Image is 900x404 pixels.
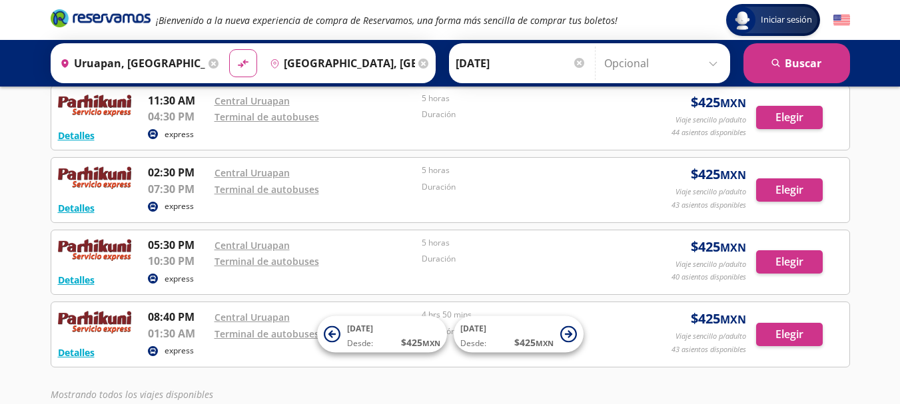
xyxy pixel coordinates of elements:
button: Detalles [58,201,95,215]
span: $ 425 [691,237,746,257]
a: Brand Logo [51,8,151,32]
img: RESERVAMOS [58,237,131,264]
span: Desde: [460,337,486,349]
span: $ 425 [691,164,746,184]
small: MXN [720,168,746,182]
em: ¡Bienvenido a la nueva experiencia de compra de Reservamos, una forma más sencilla de comprar tus... [156,14,618,27]
button: Elegir [756,178,823,202]
p: Duración [422,253,623,265]
button: Elegir [756,323,823,346]
p: express [165,345,194,357]
input: Buscar Destino [264,47,415,80]
p: 07:30 PM [148,181,208,197]
p: Viaje sencillo p/adulto [675,186,746,198]
button: Elegir [756,250,823,274]
img: RESERVAMOS [58,93,131,119]
p: Duración [422,181,623,193]
small: MXN [422,338,440,348]
p: 02:30 PM [148,164,208,180]
button: Detalles [58,345,95,359]
span: [DATE] [347,323,373,334]
a: Terminal de autobuses [215,183,319,196]
input: Opcional [604,47,723,80]
span: $ 425 [514,335,554,349]
p: 04:30 PM [148,108,208,124]
a: Central Uruapan [215,239,290,252]
p: 05:30 PM [148,237,208,253]
p: 43 asientos disponibles [672,344,746,355]
span: $ 425 [691,309,746,329]
em: Mostrando todos los viajes disponibles [51,388,213,401]
p: 5 horas [422,237,623,249]
p: Viaje sencillo p/adulto [675,114,746,126]
p: 08:40 PM [148,309,208,325]
p: 44 asientos disponibles [672,127,746,138]
span: Iniciar sesión [755,13,817,27]
i: Brand Logo [51,8,151,28]
p: 5 horas [422,93,623,104]
button: Buscar [743,43,850,83]
span: [DATE] [460,323,486,334]
small: MXN [720,240,746,255]
button: Detalles [58,128,95,142]
button: [DATE]Desde:$425MXN [317,316,447,353]
input: Elegir Fecha [456,47,586,80]
img: RESERVAMOS [58,164,131,191]
p: 4 hrs 50 mins [422,309,623,321]
p: 01:30 AM [148,325,208,341]
small: MXN [536,338,554,348]
a: Central Uruapan [215,166,290,179]
p: express [165,200,194,212]
p: express [165,273,194,285]
small: MXN [720,96,746,110]
a: Central Uruapan [215,95,290,107]
p: express [165,128,194,140]
span: $ 425 [691,93,746,112]
p: Viaje sencillo p/adulto [675,259,746,270]
span: $ 425 [401,335,440,349]
button: English [833,12,850,29]
button: [DATE]Desde:$425MXN [454,316,584,353]
p: Viaje sencillo p/adulto [675,331,746,342]
p: 11:30 AM [148,93,208,108]
p: 10:30 PM [148,253,208,269]
p: 40 asientos disponibles [672,272,746,283]
img: RESERVAMOS [58,309,131,335]
p: 5 horas [422,164,623,176]
button: Detalles [58,273,95,287]
a: Central Uruapan [215,311,290,323]
small: MXN [720,312,746,327]
a: Terminal de autobuses [215,110,319,123]
span: Desde: [347,337,373,349]
p: 43 asientos disponibles [672,200,746,211]
a: Terminal de autobuses [215,327,319,340]
a: Terminal de autobuses [215,255,319,268]
button: Elegir [756,106,823,129]
p: Duración [422,108,623,120]
input: Buscar Origen [55,47,205,80]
